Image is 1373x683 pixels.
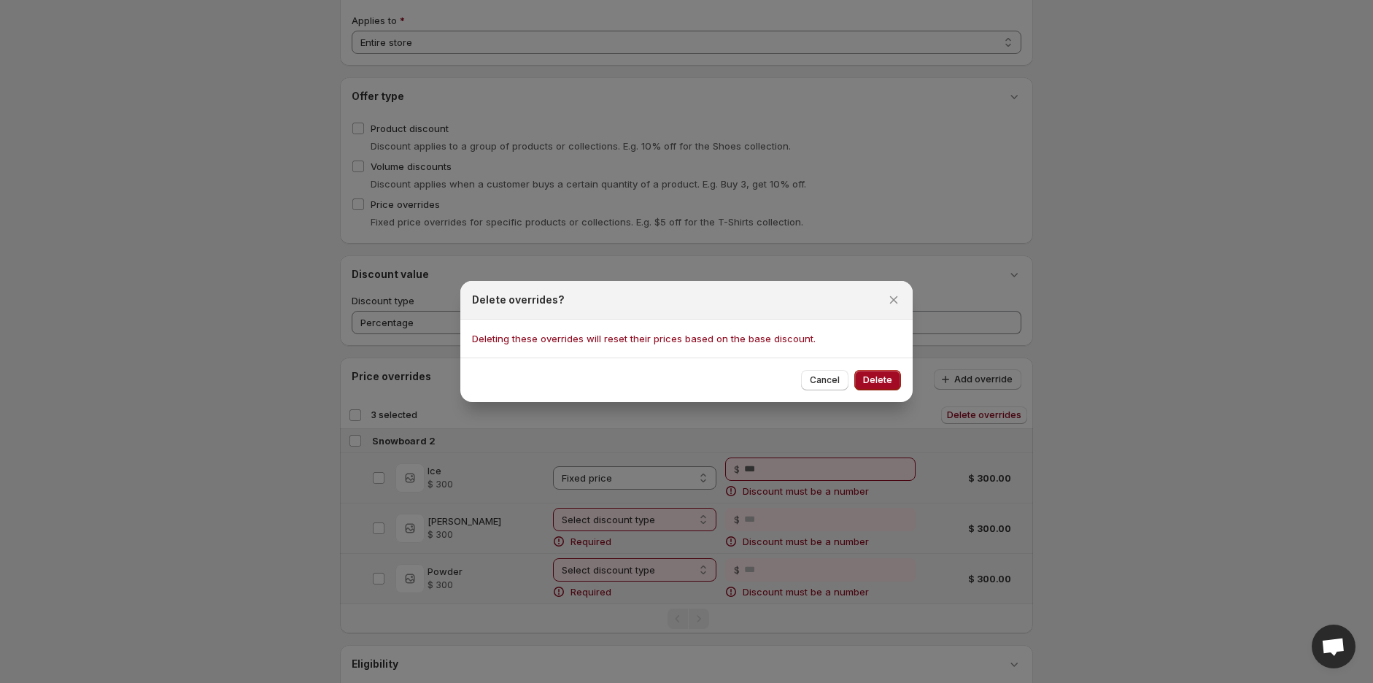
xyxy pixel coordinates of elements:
[810,374,840,386] span: Cancel
[1312,625,1355,668] div: Open chat
[883,290,904,310] button: Close
[854,370,901,390] button: Delete
[863,374,892,386] span: Delete
[472,331,901,346] p: Deleting these overrides will reset their prices based on the base discount.
[801,370,848,390] button: Cancel
[472,293,565,307] h2: Delete overrides?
